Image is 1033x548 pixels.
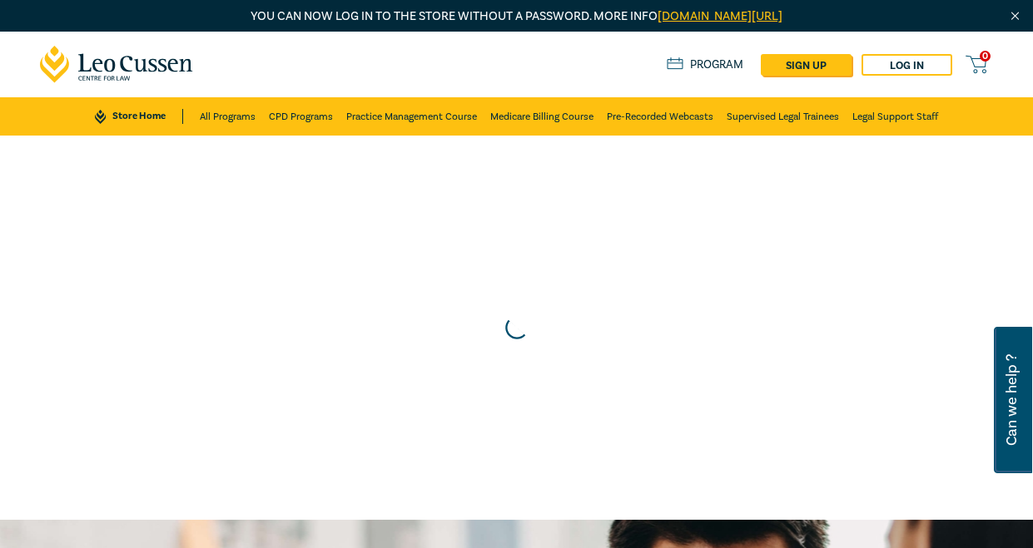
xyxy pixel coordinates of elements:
[727,97,839,136] a: Supervised Legal Trainees
[980,51,991,62] span: 0
[200,97,256,136] a: All Programs
[490,97,593,136] a: Medicare Billing Course
[761,54,852,76] a: sign up
[852,97,938,136] a: Legal Support Staff
[658,8,782,24] a: [DOMAIN_NAME][URL]
[607,97,713,136] a: Pre-Recorded Webcasts
[346,97,477,136] a: Practice Management Course
[862,54,952,76] a: Log in
[667,57,744,72] a: Program
[95,109,182,124] a: Store Home
[40,7,994,26] p: You can now log in to the store without a password. More info
[269,97,333,136] a: CPD Programs
[1004,337,1020,463] span: Can we help ?
[1008,9,1022,23] img: Close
